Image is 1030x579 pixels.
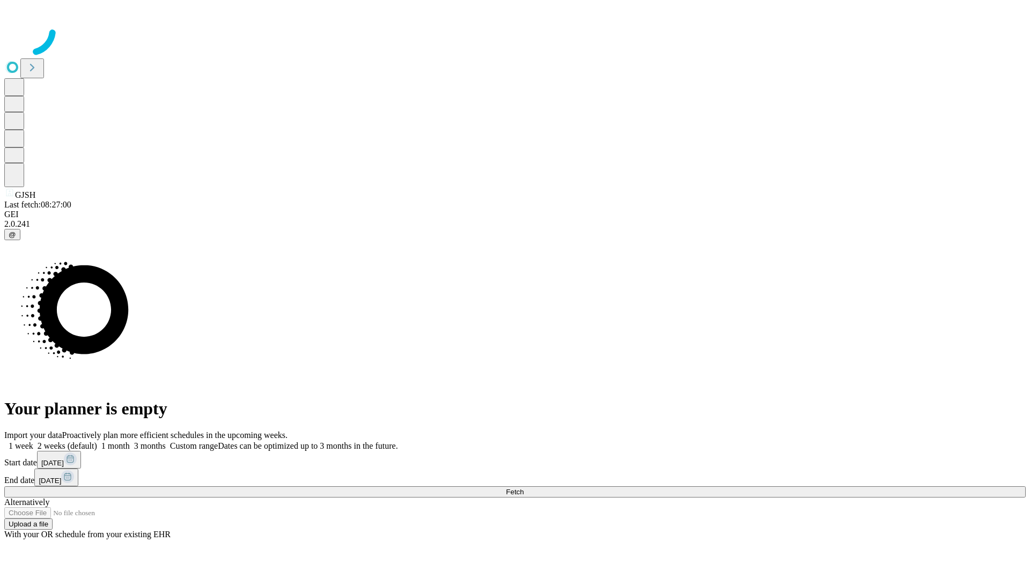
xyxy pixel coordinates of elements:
[170,441,218,450] span: Custom range
[4,486,1026,498] button: Fetch
[4,399,1026,419] h1: Your planner is empty
[4,200,71,209] span: Last fetch: 08:27:00
[38,441,97,450] span: 2 weeks (default)
[9,231,16,239] span: @
[4,219,1026,229] div: 2.0.241
[4,498,49,507] span: Alternatively
[4,469,1026,486] div: End date
[37,451,81,469] button: [DATE]
[4,210,1026,219] div: GEI
[4,451,1026,469] div: Start date
[4,530,171,539] span: With your OR schedule from your existing EHR
[41,459,64,467] span: [DATE]
[4,518,53,530] button: Upload a file
[4,229,20,240] button: @
[218,441,398,450] span: Dates can be optimized up to 3 months in the future.
[34,469,78,486] button: [DATE]
[39,477,61,485] span: [DATE]
[4,430,62,440] span: Import your data
[101,441,130,450] span: 1 month
[506,488,524,496] span: Fetch
[9,441,33,450] span: 1 week
[62,430,288,440] span: Proactively plan more efficient schedules in the upcoming weeks.
[134,441,166,450] span: 3 months
[15,190,35,199] span: GJSH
